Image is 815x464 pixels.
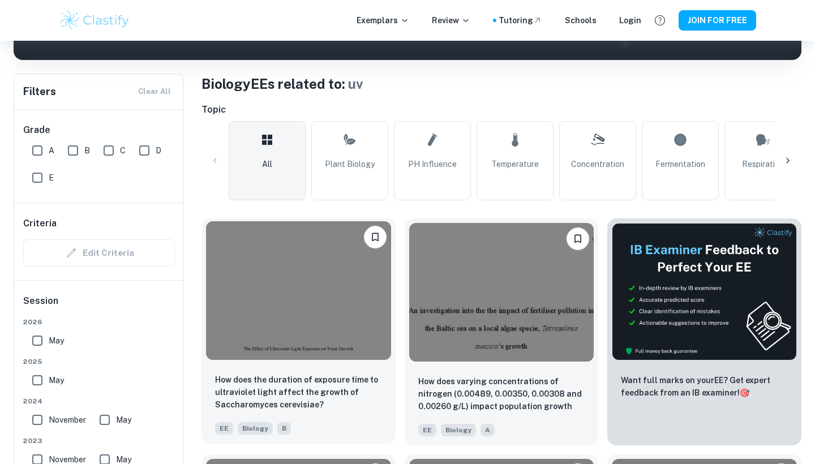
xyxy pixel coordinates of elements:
[206,221,391,360] img: Biology EE example thumbnail: How does the duration of exposure time t
[607,218,801,445] a: ThumbnailWant full marks on yourEE? Get expert feedback from an IB examiner!
[84,144,90,157] span: B
[49,144,54,157] span: A
[409,223,594,362] img: Biology EE example thumbnail: How does varying concentrations of nitro
[59,9,131,32] img: Clastify logo
[348,76,363,92] span: uv
[571,158,624,170] span: Concentration
[481,424,495,436] span: A
[441,424,476,436] span: Biology
[408,158,457,170] span: pH Influence
[565,14,597,27] a: Schools
[418,375,585,414] p: How does varying concentrations of nitrogen (0.00489, 0.00350, 0.00308 and 0.00260 g/L) impact po...
[655,158,705,170] span: Fermentation
[262,158,272,170] span: All
[215,373,382,411] p: How does the duration of exposure time to ultraviolet light affect the growth of Saccharomyces ce...
[418,424,436,436] span: EE
[491,158,539,170] span: Temperature
[201,218,396,445] a: Please log in to bookmark exemplarsHow does the duration of exposure time to ultraviolet light af...
[23,436,175,446] span: 2023
[742,158,784,170] span: Respiration
[49,374,64,386] span: May
[23,239,175,267] div: Criteria filters are unavailable when searching by topic
[357,14,409,27] p: Exemplars
[364,226,387,248] button: Please log in to bookmark exemplars
[23,84,56,100] h6: Filters
[740,388,749,397] span: 🎯
[215,422,233,435] span: EE
[679,10,756,31] button: JOIN FOR FREE
[49,334,64,347] span: May
[277,422,291,435] span: B
[120,144,126,157] span: C
[23,317,175,327] span: 2026
[432,14,470,27] p: Review
[201,103,801,117] h6: Topic
[621,374,788,399] p: Want full marks on your EE ? Get expert feedback from an IB examiner!
[49,171,54,184] span: E
[23,294,175,317] h6: Session
[23,396,175,406] span: 2024
[612,223,797,360] img: Thumbnail
[23,123,175,137] h6: Grade
[116,414,131,426] span: May
[499,14,542,27] a: Tutoring
[156,144,161,157] span: D
[23,217,57,230] h6: Criteria
[325,158,375,170] span: Plant Biology
[201,74,801,94] h1: Biology EEs related to:
[650,11,670,30] button: Help and Feedback
[567,227,589,250] button: Please log in to bookmark exemplars
[49,414,86,426] span: November
[238,422,273,435] span: Biology
[619,14,641,27] a: Login
[23,356,175,367] span: 2025
[405,218,599,445] a: Please log in to bookmark exemplarsHow does varying concentrations of nitrogen (0.00489, 0.00350,...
